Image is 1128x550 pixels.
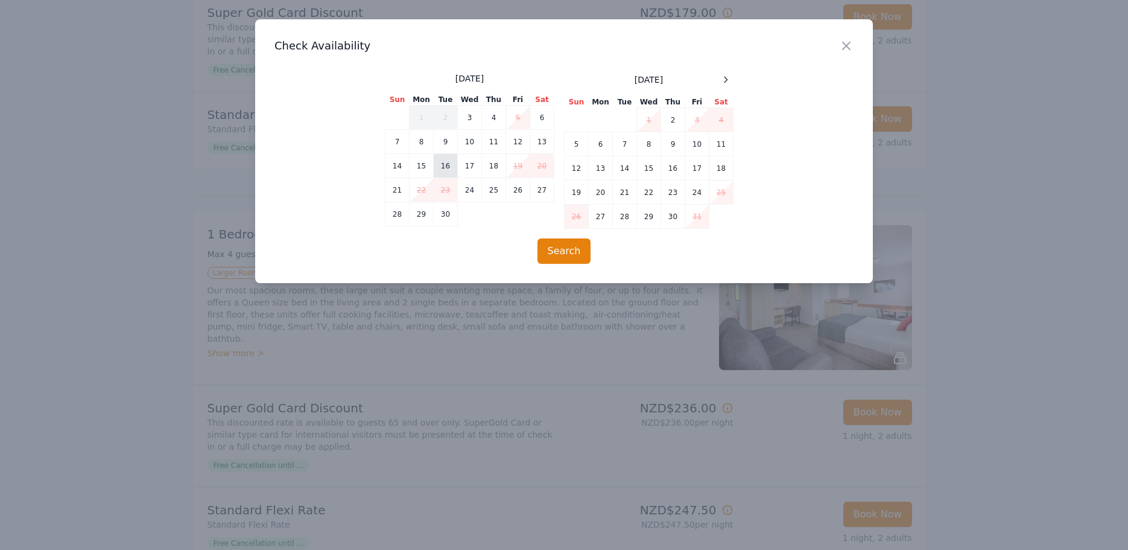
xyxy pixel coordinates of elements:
th: Sun [565,97,589,108]
td: 9 [434,130,458,154]
td: 5 [506,106,530,130]
button: Search [537,238,591,264]
td: 1 [410,106,434,130]
td: 28 [385,202,410,226]
td: 25 [482,178,506,202]
th: Mon [410,94,434,106]
td: 14 [613,156,637,181]
td: 25 [709,181,734,205]
th: Wed [637,97,661,108]
span: [DATE] [635,74,663,86]
td: 22 [637,181,661,205]
th: Sat [709,97,734,108]
td: 18 [482,154,506,178]
th: Fri [506,94,530,106]
td: 28 [613,205,637,229]
span: [DATE] [455,72,484,85]
td: 13 [589,156,613,181]
td: 27 [589,205,613,229]
th: Sat [530,94,554,106]
td: 12 [506,130,530,154]
td: 4 [709,108,734,132]
td: 17 [685,156,709,181]
td: 12 [565,156,589,181]
td: 29 [637,205,661,229]
td: 27 [530,178,554,202]
th: Fri [685,97,709,108]
td: 8 [410,130,434,154]
td: 1 [637,108,661,132]
td: 15 [410,154,434,178]
th: Wed [458,94,482,106]
td: 11 [482,130,506,154]
td: 11 [709,132,734,156]
th: Sun [385,94,410,106]
td: 20 [589,181,613,205]
td: 13 [530,130,554,154]
h3: Check Availability [274,39,854,53]
td: 10 [685,132,709,156]
td: 14 [385,154,410,178]
td: 16 [434,154,458,178]
td: 3 [685,108,709,132]
td: 10 [458,130,482,154]
td: 31 [685,205,709,229]
td: 23 [661,181,685,205]
td: 26 [506,178,530,202]
td: 9 [661,132,685,156]
th: Thu [661,97,685,108]
td: 30 [661,205,685,229]
td: 29 [410,202,434,226]
td: 7 [613,132,637,156]
td: 6 [530,106,554,130]
td: 21 [385,178,410,202]
td: 24 [685,181,709,205]
td: 23 [434,178,458,202]
td: 6 [589,132,613,156]
td: 2 [661,108,685,132]
td: 19 [565,181,589,205]
td: 19 [506,154,530,178]
td: 2 [434,106,458,130]
td: 26 [565,205,589,229]
td: 3 [458,106,482,130]
td: 15 [637,156,661,181]
td: 5 [565,132,589,156]
th: Tue [613,97,637,108]
th: Thu [482,94,506,106]
td: 18 [709,156,734,181]
td: 7 [385,130,410,154]
td: 21 [613,181,637,205]
th: Tue [434,94,458,106]
td: 20 [530,154,554,178]
td: 24 [458,178,482,202]
td: 16 [661,156,685,181]
td: 4 [482,106,506,130]
td: 8 [637,132,661,156]
td: 17 [458,154,482,178]
td: 22 [410,178,434,202]
th: Mon [589,97,613,108]
td: 30 [434,202,458,226]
